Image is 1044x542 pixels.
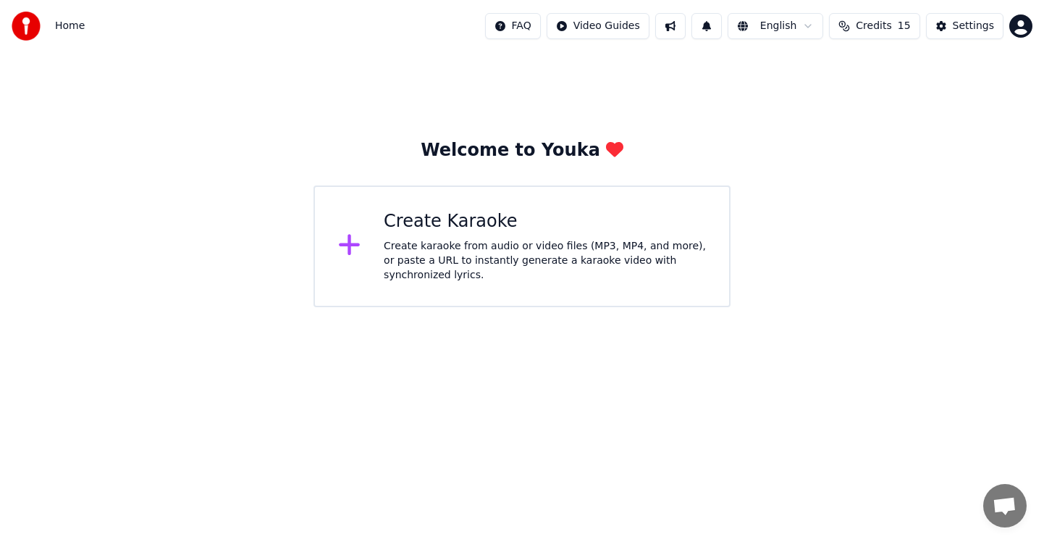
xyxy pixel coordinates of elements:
[384,210,706,233] div: Create Karaoke
[898,19,911,33] span: 15
[55,19,85,33] span: Home
[547,13,649,39] button: Video Guides
[829,13,919,39] button: Credits15
[953,19,994,33] div: Settings
[926,13,1003,39] button: Settings
[856,19,891,33] span: Credits
[384,239,706,283] div: Create karaoke from audio or video files (MP3, MP4, and more), or paste a URL to instantly genera...
[983,484,1027,528] a: Open chat
[12,12,41,41] img: youka
[485,13,541,39] button: FAQ
[421,139,623,162] div: Welcome to Youka
[55,19,85,33] nav: breadcrumb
